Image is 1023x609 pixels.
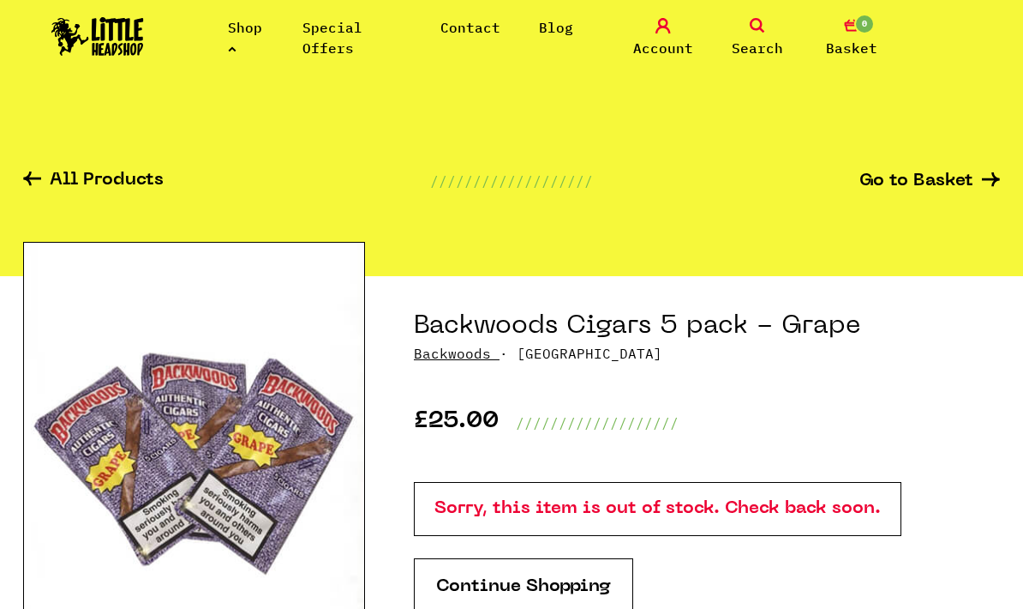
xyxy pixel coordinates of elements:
[440,19,500,36] a: Contact
[516,413,679,433] p: ///////////////////
[414,345,491,362] a: Backwoods
[302,19,362,57] a: Special Offers
[414,311,1000,343] h1: Backwoods Cigars 5 pack - Grape
[633,38,693,58] span: Account
[23,172,164,191] a: All Products
[854,14,875,34] span: 0
[228,19,262,57] a: Shop
[715,18,800,58] a: Search
[809,18,894,58] a: 0 Basket
[826,38,877,58] span: Basket
[414,343,1000,364] p: · [GEOGRAPHIC_DATA]
[732,38,783,58] span: Search
[414,413,499,433] p: £25.00
[51,17,144,56] img: Little Head Shop Logo
[539,19,573,36] a: Blog
[414,482,901,536] p: Sorry, this item is out of stock. Check back soon.
[430,171,593,191] p: ///////////////////
[859,172,1000,190] a: Go to Basket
